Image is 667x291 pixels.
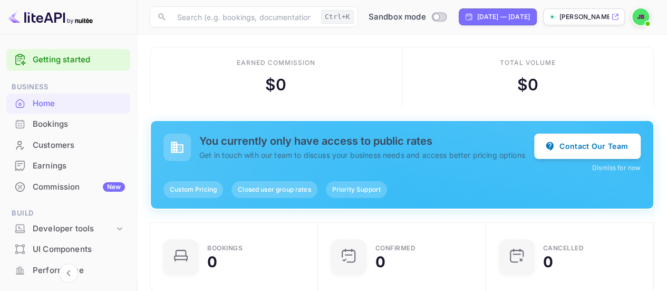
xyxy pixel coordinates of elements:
div: [DATE] — [DATE] [477,12,530,22]
div: 0 [375,255,385,269]
div: CommissionNew [6,177,130,198]
input: Search (e.g. bookings, documentation) [171,6,317,27]
button: Contact Our Team [534,134,641,159]
span: Sandbox mode [369,11,426,23]
div: Earnings [33,160,125,172]
div: Bookings [6,114,130,135]
a: Earnings [6,156,130,175]
div: Customers [6,135,130,156]
a: UI Components [6,239,130,259]
p: [PERSON_NAME]-tdgkc.nui... [559,12,609,22]
h5: You currently only have access to public rates [199,135,534,147]
a: CommissionNew [6,177,130,196]
div: $ 0 [517,73,538,97]
div: Commission [33,181,125,193]
span: Business [6,81,130,93]
a: Getting started [33,54,125,66]
div: Earnings [6,156,130,176]
a: Home [6,93,130,113]
a: Performance [6,260,130,280]
div: 0 [543,255,553,269]
div: Developer tools [6,220,130,238]
p: Get in touch with our team to discuss your business needs and access better pricing options [199,149,534,161]
div: Bookings [207,245,243,251]
div: Customers [33,139,125,152]
div: Performance [33,265,125,277]
div: CANCELLED [543,245,584,251]
span: Custom Pricing [163,185,223,194]
div: Getting started [6,49,130,71]
div: Home [33,98,125,110]
div: Confirmed [375,245,415,251]
span: Closed user group rates [231,185,317,194]
img: LiteAPI logo [8,8,93,25]
div: Earned commission [237,58,315,68]
div: Ctrl+K [321,10,354,24]
div: Bookings [33,118,125,130]
div: Developer tools [33,223,114,235]
div: $ 0 [265,73,286,97]
span: Build [6,208,130,219]
div: Switch to Production mode [364,11,450,23]
button: Dismiss for now [592,163,641,173]
img: Justin Bossi [632,8,649,25]
button: Collapse navigation [59,264,78,283]
div: UI Components [6,239,130,260]
div: 0 [207,255,217,269]
div: Total volume [499,58,556,68]
div: Home [6,93,130,114]
div: Performance [6,260,130,281]
div: UI Components [33,243,125,256]
a: Customers [6,135,130,155]
a: Bookings [6,114,130,134]
span: Priority Support [326,185,387,194]
div: New [103,182,125,192]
